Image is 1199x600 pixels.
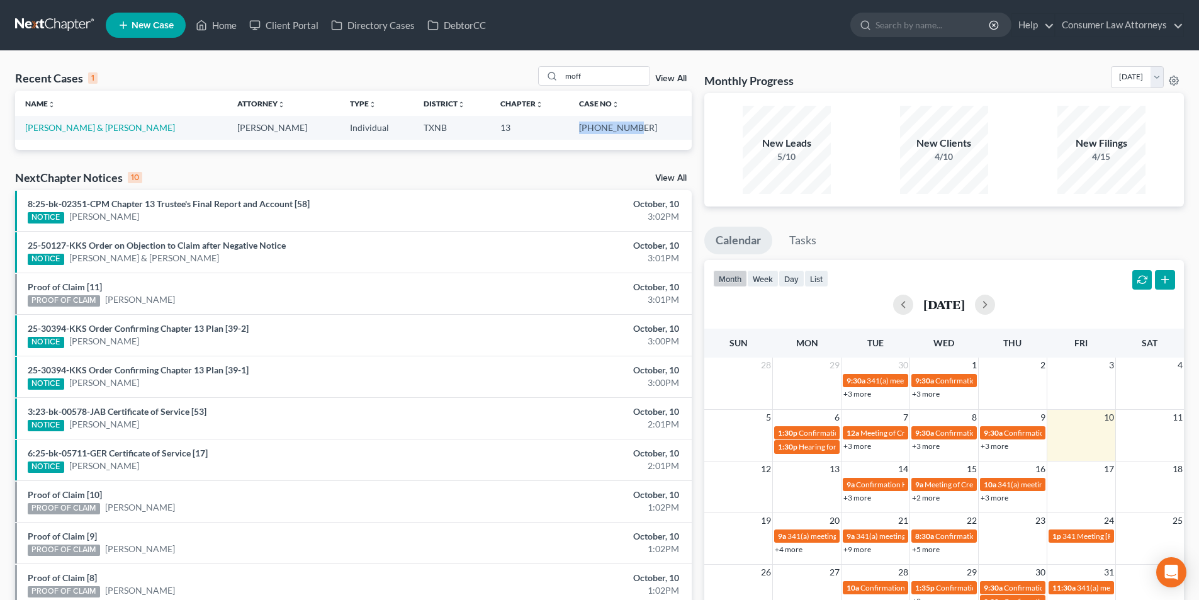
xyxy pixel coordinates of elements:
span: Hearing for [PERSON_NAME] [799,442,897,451]
span: 24 [1103,513,1115,528]
a: [PERSON_NAME] & [PERSON_NAME] [25,122,175,133]
a: DebtorCC [421,14,492,37]
span: 9 [1039,410,1047,425]
a: +3 more [912,389,940,399]
div: 1 [88,72,98,84]
span: 1:30p [778,442,797,451]
span: 1p [1052,531,1061,541]
div: October, 10 [470,322,679,335]
div: 5/10 [743,150,831,163]
a: 8:25-bk-02351-CPM Chapter 13 Trustee's Final Report and Account [58] [28,198,310,209]
a: 25-30394-KKS Order Confirming Chapter 13 Plan [39-2] [28,323,249,334]
div: October, 10 [470,405,679,418]
span: 7 [902,410,909,425]
a: +3 more [843,493,871,502]
div: October, 10 [470,530,679,543]
span: 1 [971,358,978,373]
i: unfold_more [369,101,376,108]
div: New Filings [1057,136,1146,150]
i: unfold_more [278,101,285,108]
a: +3 more [981,441,1008,451]
a: [PERSON_NAME] [105,501,175,514]
a: Typeunfold_more [350,99,376,108]
a: +2 more [912,493,940,502]
span: Confirmation Hearing for [PERSON_NAME] [856,480,1000,489]
div: New Leads [743,136,831,150]
td: 13 [490,116,569,139]
span: 9a [847,531,855,541]
span: 17 [1103,461,1115,477]
span: 2 [1039,358,1047,373]
span: 10 [1103,410,1115,425]
div: NOTICE [28,212,64,224]
a: View All [655,74,687,83]
span: 4 [1176,358,1184,373]
div: 3:02PM [470,210,679,223]
span: 11 [1171,410,1184,425]
span: 341(a) meeting for [PERSON_NAME] [856,531,977,541]
span: 1:35p [915,583,935,592]
span: 1:30p [778,428,797,438]
h2: [DATE] [923,298,965,311]
span: 8:30a [915,531,934,541]
i: unfold_more [48,101,55,108]
input: Search by name... [561,67,650,85]
span: 9:30a [984,428,1003,438]
button: list [804,270,828,287]
span: 13 [828,461,841,477]
span: 26 [760,565,772,580]
span: Confirmation hearing for [PERSON_NAME] [1004,428,1147,438]
a: [PERSON_NAME] [105,293,175,306]
span: 341(a) meeting for [PERSON_NAME] [787,531,909,541]
a: Attorneyunfold_more [237,99,285,108]
span: 23 [1034,513,1047,528]
i: unfold_more [536,101,543,108]
a: Districtunfold_more [424,99,465,108]
span: Confirmation Hearing [PERSON_NAME] [860,583,993,592]
button: month [713,270,747,287]
div: October, 10 [470,198,679,210]
span: 18 [1171,461,1184,477]
div: 1:02PM [470,501,679,514]
span: 16 [1034,461,1047,477]
span: 9:30a [984,583,1003,592]
a: [PERSON_NAME] [69,210,139,223]
span: 14 [897,461,909,477]
a: Help [1012,14,1054,37]
button: week [747,270,779,287]
div: New Clients [900,136,988,150]
div: October, 10 [470,281,679,293]
a: [PERSON_NAME] [69,376,139,389]
span: Sun [729,337,748,348]
div: 1:02PM [470,543,679,555]
a: 25-30394-KKS Order Confirming Chapter 13 Plan [39-1] [28,365,249,375]
td: TXNB [414,116,490,139]
span: 10a [984,480,996,489]
span: 8 [971,410,978,425]
a: [PERSON_NAME] [69,418,139,431]
span: 6 [833,410,841,425]
div: NextChapter Notices [15,170,142,185]
a: +9 more [843,545,871,554]
span: 15 [965,461,978,477]
td: [PHONE_NUMBER] [569,116,692,139]
a: Proof of Claim [9] [28,531,97,541]
span: 22 [965,513,978,528]
span: Confirmation Hearing for [PERSON_NAME] [935,428,1079,438]
a: Proof of Claim [10] [28,489,102,500]
span: Confirmation hearing for [PERSON_NAME] [1004,583,1147,592]
div: October, 10 [470,572,679,584]
input: Search by name... [875,13,991,37]
a: Calendar [704,227,772,254]
h3: Monthly Progress [704,73,794,88]
a: Nameunfold_more [25,99,55,108]
span: Meeting of Creditors for [PERSON_NAME] [925,480,1064,489]
div: Open Intercom Messenger [1156,557,1186,587]
span: 31 [1103,565,1115,580]
div: 2:01PM [470,418,679,431]
span: Confirmation Hearing [PERSON_NAME] [935,531,1068,541]
span: 9:30a [847,376,865,385]
div: PROOF OF CLAIM [28,545,100,556]
a: Directory Cases [325,14,421,37]
span: Sat [1142,337,1157,348]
